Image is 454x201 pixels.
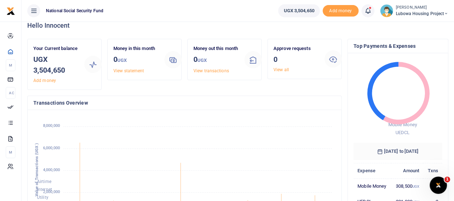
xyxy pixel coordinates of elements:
[396,130,410,135] span: UEDCL
[117,58,127,63] small: UGX
[6,146,15,158] li: M
[391,178,423,194] td: 308,500
[275,4,322,17] li: Wallet ballance
[33,54,79,76] h3: UGX 3,504,650
[37,187,52,192] span: Internet
[444,177,450,182] span: 1
[430,177,447,194] iframe: Intercom live chat
[380,4,448,17] a: profile-user [PERSON_NAME] Lubowa Housing Project
[193,68,229,73] a: View transactions
[423,163,442,178] th: Txns
[396,10,448,17] span: Lubowa Housing Project
[273,54,319,65] h3: 0
[34,143,39,197] text: Value of Transactions (UGX )
[37,179,51,184] span: Airtime
[396,5,448,11] small: [PERSON_NAME]
[27,22,448,29] h4: Hello Innocent
[423,178,442,194] td: 1
[6,7,15,15] img: logo-small
[37,195,48,200] span: Utility
[43,124,60,128] tspan: 8,000,000
[273,45,319,52] p: Approve requests
[6,59,15,71] li: M
[33,45,79,52] p: Your Current balance
[284,7,314,14] span: UGX 3,504,650
[323,8,359,13] a: Add money
[412,184,419,188] small: UGX
[193,45,239,52] p: Money out this month
[113,68,144,73] a: View statement
[354,143,442,160] h6: [DATE] to [DATE]
[113,45,159,52] p: Money in this month
[33,78,56,83] a: Add money
[354,178,391,194] td: Mobile Money
[43,146,60,150] tspan: 6,000,000
[391,163,423,178] th: Amount
[354,163,391,178] th: Expense
[6,8,15,13] a: logo-small logo-large logo-large
[43,189,60,194] tspan: 2,000,000
[33,99,336,107] h4: Transactions Overview
[6,87,15,99] li: Ac
[380,4,393,17] img: profile-user
[323,5,359,17] span: Add money
[388,122,417,127] span: Mobile Money
[278,4,319,17] a: UGX 3,504,650
[113,54,159,66] h3: 0
[273,67,289,72] a: View all
[193,54,239,66] h3: 0
[43,8,106,14] span: National Social Security Fund
[323,5,359,17] li: Toup your wallet
[197,58,207,63] small: UGX
[354,42,442,50] h4: Top Payments & Expenses
[43,168,60,172] tspan: 4,000,000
